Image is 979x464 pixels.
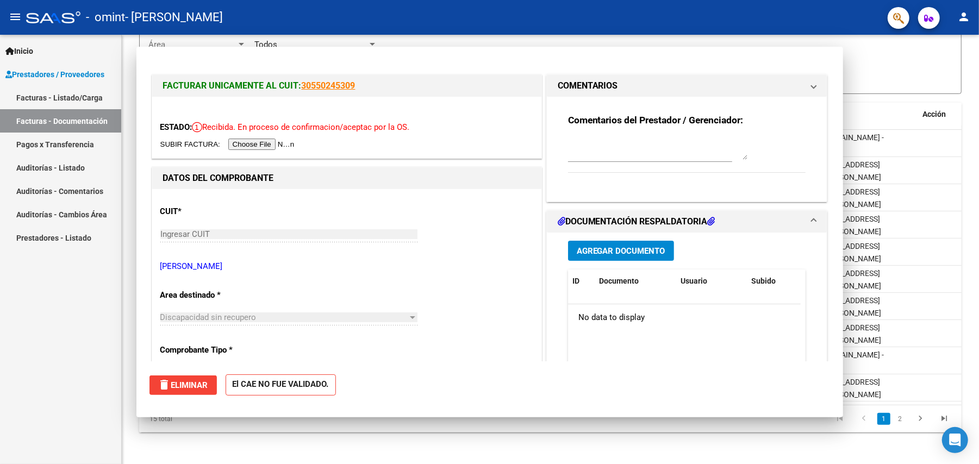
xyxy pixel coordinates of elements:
a: 30550245309 [302,80,356,91]
datatable-header-cell: Documento [595,269,677,293]
button: Eliminar [149,375,217,395]
p: CUIT [160,205,272,218]
a: go to previous page [853,413,874,425]
mat-expansion-panel-header: COMENTARIOS [547,75,827,97]
a: go to last page [934,413,955,425]
span: Eliminar [158,380,208,390]
span: Discapacidad sin recupero [160,312,257,322]
span: Prestadores / Proveedores [5,68,104,80]
datatable-header-cell: Usuario [677,269,747,293]
span: Documento [600,277,639,285]
li: page 2 [892,410,908,428]
a: 2 [894,413,907,425]
div: Open Intercom Messenger [942,427,968,453]
span: Usuario [681,277,708,285]
a: go to first page [830,413,850,425]
div: COMENTARIOS [547,97,827,202]
datatable-header-cell: Subido [747,269,802,293]
span: ESTADO: [160,122,192,132]
strong: El CAE NO FUE VALIDADO. [226,374,336,396]
h1: COMENTARIOS [558,79,618,92]
span: - omint [86,5,125,29]
span: Acción [922,110,946,118]
strong: Comentarios del Prestador / Gerenciador: [568,115,744,126]
span: Área [148,40,236,49]
span: FACTURAR UNICAMENTE AL CUIT: [163,80,302,91]
mat-icon: menu [9,10,22,23]
p: Comprobante Tipo * [160,344,272,356]
datatable-header-cell: ID [568,269,595,293]
span: - [PERSON_NAME] [125,5,223,29]
mat-expansion-panel-header: DOCUMENTACIÓN RESPALDATORIA [547,211,827,233]
a: 1 [877,413,890,425]
div: DOCUMENTACIÓN RESPALDATORIA [547,233,827,458]
span: Recibida. En proceso de confirmacion/aceptac por la OS. [192,122,410,132]
span: Agregar Documento [577,246,665,256]
strong: DATOS DEL COMPROBANTE [163,173,274,183]
li: page 1 [876,410,892,428]
p: [PERSON_NAME] [160,260,533,273]
h1: DOCUMENTACIÓN RESPALDATORIA [558,215,715,228]
mat-icon: delete [158,378,171,391]
p: Area destinado * [160,289,272,302]
div: 15 total [139,405,302,432]
span: ID [572,277,579,285]
a: go to next page [910,413,931,425]
datatable-header-cell: Acción [918,103,972,126]
button: Agregar Documento [568,241,674,261]
div: No data to display [568,304,801,331]
span: Subido [752,277,776,285]
span: Inicio [5,45,33,57]
mat-icon: person [957,10,970,23]
span: Todos [254,40,277,49]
